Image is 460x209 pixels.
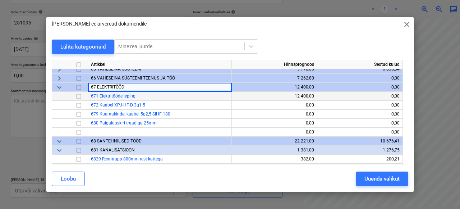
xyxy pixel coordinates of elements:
[320,146,400,155] div: 1 276,75
[235,128,314,137] div: 0,00
[55,83,64,92] span: keyboard_arrow_down
[235,164,314,173] div: 25,60
[91,156,163,162] a: 6829 Renntrapp 800mm rest kattega
[235,110,314,119] div: 0,00
[235,83,314,92] div: 12 400,00
[55,146,64,155] span: keyboard_arrow_down
[91,147,135,153] span: 681 KANALISATSIOON
[320,74,400,83] div: 0,00
[235,146,314,155] div: 1 381,00
[320,83,400,92] div: 0,00
[320,137,400,146] div: 10 676,41
[88,60,232,69] div: Artikkel
[91,138,142,144] span: 68 SANTEHNILISED TÖÖD
[356,172,408,186] button: Uuenda valikut
[91,121,157,126] a: 680 Paigalduskiri traadiga 25mm
[91,103,145,108] a: 672 Kaabel XPJ-HF-D-3g1.5
[320,155,400,164] div: 200,21
[235,65,314,74] div: 3 770,06
[55,137,64,146] span: keyboard_arrow_down
[320,65,400,74] div: 6 836,34
[320,164,400,173] div: 0,00
[320,92,400,101] div: 0,00
[320,101,400,110] div: 0,00
[235,155,314,164] div: 382,00
[91,112,170,117] a: 679 Kuumakindel kaabel 5g2,5 SIHF 180
[235,119,314,128] div: 0,00
[55,65,64,74] span: keyboard_arrow_right
[52,20,147,28] p: [PERSON_NAME] eelarveread dokumendile
[235,92,314,101] div: 12 400,00
[60,42,106,51] div: Lülita kategooriaid
[402,20,411,29] span: close
[235,137,314,146] div: 22 221,00
[235,101,314,110] div: 0,00
[61,174,76,183] div: Loobu
[91,85,124,90] span: 67 ELEKTRITÖÖD
[364,174,400,183] div: Uuenda valikut
[424,174,460,209] iframe: Chat Widget
[52,172,85,186] button: Loobu
[91,94,135,99] a: 671 Elektritööde leping
[320,110,400,119] div: 0,00
[320,119,400,128] div: 0,00
[320,128,400,137] div: 0,00
[232,60,317,69] div: Hinnaprognoos
[91,67,141,72] span: 65 VAHESEINA SÜSTEEM
[52,40,114,54] button: Lülita kategooriaid
[317,60,403,69] div: Seotud kulud
[91,76,175,81] span: 66 VAHESEINA SÜSTEEMI TEENUS JA TÖÖ
[235,74,314,83] div: 7 262,80
[55,74,64,83] span: keyboard_arrow_right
